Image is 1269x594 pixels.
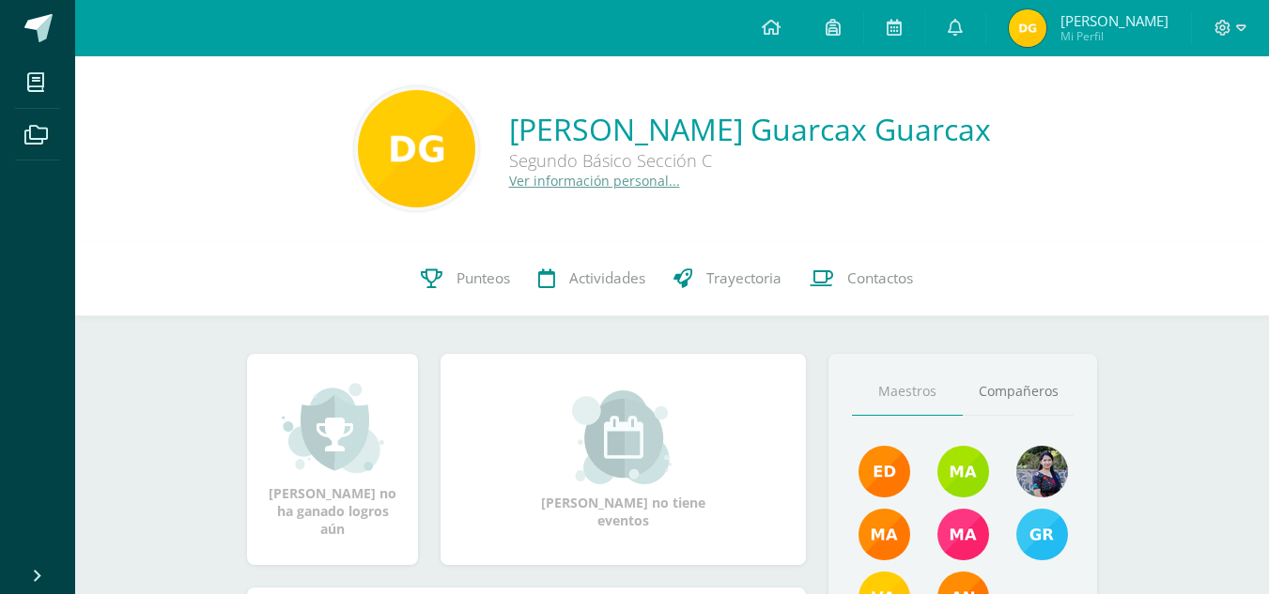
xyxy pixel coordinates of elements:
span: [PERSON_NAME] [1060,11,1168,30]
span: Punteos [457,268,510,288]
a: [PERSON_NAME] Guarcax Guarcax [509,109,991,149]
span: Contactos [847,268,913,288]
img: b7ce7144501556953be3fc0a459761b8.png [1016,509,1068,560]
img: c988280cf7ba38f67736e1e6e60f0593.png [358,90,475,207]
a: Maestros [852,368,963,416]
img: 7766054b1332a6085c7723d22614d631.png [937,509,989,560]
img: 560278503d4ca08c21e9c7cd40ba0529.png [859,509,910,560]
a: Trayectoria [659,241,796,316]
a: Contactos [796,241,927,316]
img: achievement_small.png [282,381,384,475]
div: [PERSON_NAME] no tiene eventos [530,390,718,529]
div: [PERSON_NAME] no ha ganado logros aún [266,381,399,538]
div: Segundo Básico Sección C [509,149,991,172]
img: event_small.png [572,390,674,484]
img: 2338014896a91b37bfd5954146aec6a0.png [1009,9,1046,47]
img: f40e456500941b1b33f0807dd74ea5cf.png [859,446,910,497]
span: Actividades [569,268,645,288]
span: Trayectoria [706,268,782,288]
a: Actividades [524,241,659,316]
img: 9b17679b4520195df407efdfd7b84603.png [1016,446,1068,497]
img: 22c2db1d82643ebbb612248ac4ca281d.png [937,446,989,497]
span: Mi Perfil [1060,28,1168,44]
a: Compañeros [963,368,1074,416]
a: Punteos [407,241,524,316]
a: Ver información personal... [509,172,680,190]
